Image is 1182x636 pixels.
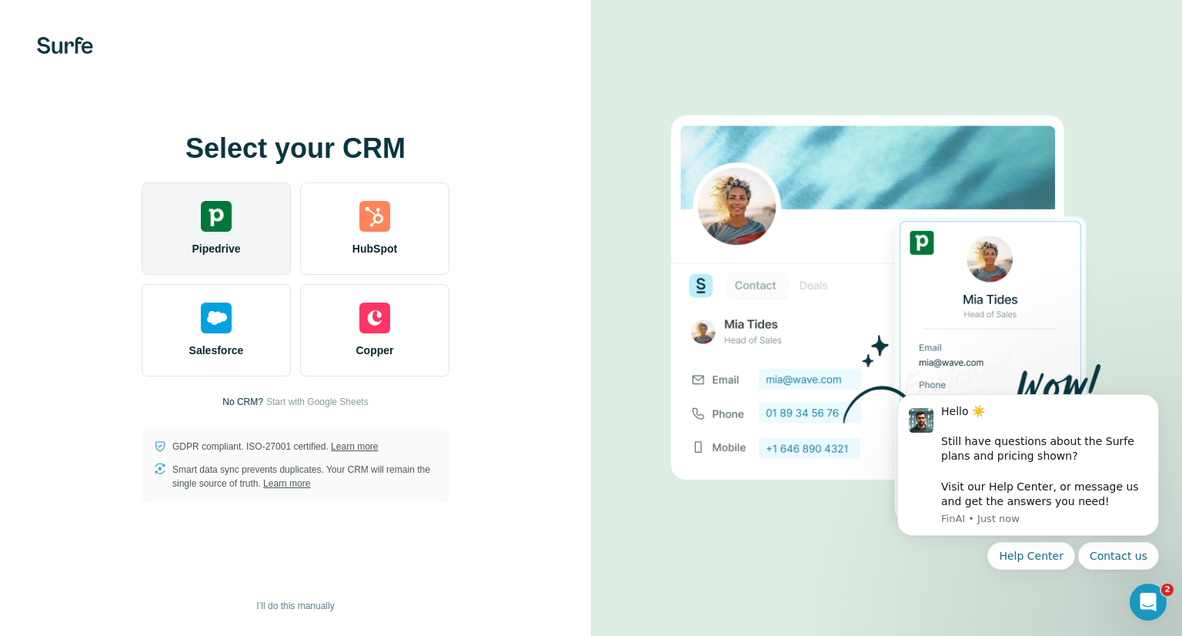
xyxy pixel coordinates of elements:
p: GDPR compliant. ISO-27001 certified. [172,440,378,454]
span: Pipedrive [192,241,240,256]
img: hubspot's logo [359,201,390,232]
img: PIPEDRIVE image [671,89,1102,547]
span: 2 [1161,584,1174,596]
span: HubSpot [352,241,397,256]
p: Smart data sync prevents duplicates. Your CRM will remain the single source of truth. [172,463,437,490]
iframe: Intercom live chat [1130,584,1167,621]
h1: Select your CRM [142,133,449,164]
span: Salesforce [189,343,244,358]
img: Surfe's logo [37,37,93,54]
button: I’ll do this manually [245,594,345,618]
a: Learn more [263,478,310,489]
img: salesforce's logo [201,303,232,333]
a: Learn more [331,441,378,452]
span: Copper [356,343,394,358]
button: Start with Google Sheets [266,395,369,409]
p: No CRM? [222,395,263,409]
img: copper's logo [359,303,390,333]
span: I’ll do this manually [256,599,334,613]
img: pipedrive's logo [201,201,232,232]
iframe: Intercom notifications message [874,375,1182,628]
